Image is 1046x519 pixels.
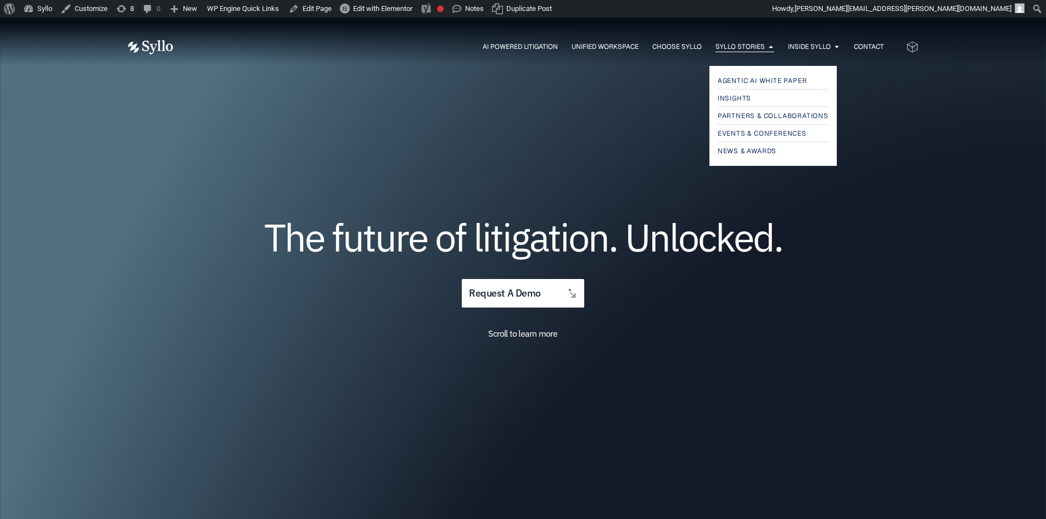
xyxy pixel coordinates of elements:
[652,42,702,52] a: Choose Syllo
[195,42,884,52] nav: Menu
[483,42,558,52] a: AI Powered Litigation
[195,42,884,52] div: Menu Toggle
[795,4,1011,13] span: [PERSON_NAME][EMAIL_ADDRESS][PERSON_NAME][DOMAIN_NAME]
[718,92,829,105] a: Insights
[128,40,173,54] img: Vector
[353,4,412,13] span: Edit with Elementor
[718,144,776,158] span: News & Awards
[488,328,557,339] span: Scroll to learn more
[718,144,829,158] a: News & Awards
[572,42,639,52] a: Unified Workspace
[854,42,884,52] a: Contact
[788,42,831,52] a: Inside Syllo
[437,5,444,12] div: Focus keyphrase not set
[718,74,807,87] span: Agentic AI White Paper
[194,219,853,255] h1: The future of litigation. Unlocked.
[462,279,584,308] a: request a demo
[469,288,540,299] span: request a demo
[718,127,807,140] span: Events & Conferences
[715,42,765,52] a: Syllo Stories
[718,92,751,105] span: Insights
[718,127,829,140] a: Events & Conferences
[718,74,829,87] a: Agentic AI White Paper
[718,109,829,122] a: Partners & Collaborations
